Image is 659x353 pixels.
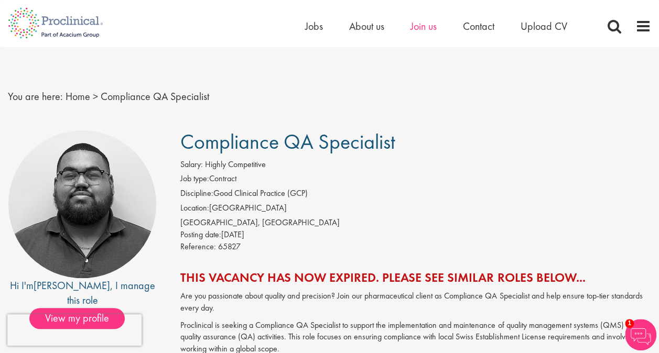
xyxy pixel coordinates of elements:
[180,217,651,229] div: [GEOGRAPHIC_DATA], [GEOGRAPHIC_DATA]
[463,19,494,33] a: Contact
[625,319,656,350] img: Chatbot
[180,229,221,240] span: Posting date:
[180,241,216,253] label: Reference:
[8,130,156,278] img: imeage of recruiter Ashley Bennett
[410,19,437,33] a: Join us
[34,279,110,292] a: [PERSON_NAME]
[180,202,209,214] label: Location:
[180,202,651,217] li: [GEOGRAPHIC_DATA]
[66,90,90,103] a: breadcrumb link
[180,173,209,185] label: Job type:
[8,278,157,308] div: Hi I'm , I manage this role
[180,271,651,284] h2: This vacancy has now expired. Please see similar roles below...
[305,19,323,33] a: Jobs
[101,90,209,103] span: Compliance QA Specialist
[93,90,98,103] span: >
[180,290,651,314] p: Are you passionate about quality and precision? Join our pharmaceutical client as Compliance QA S...
[29,310,135,324] a: View my profile
[180,173,651,187] li: Contract
[29,308,125,329] span: View my profile
[218,241,241,252] span: 65827
[180,229,651,241] div: [DATE]
[625,319,634,328] span: 1
[180,128,395,155] span: Compliance QA Specialist
[7,314,142,346] iframe: reCAPTCHA
[349,19,384,33] a: About us
[180,159,203,171] label: Salary:
[205,159,266,170] span: Highly Competitive
[180,187,213,200] label: Discipline:
[521,19,567,33] a: Upload CV
[8,90,63,103] span: You are here:
[180,187,651,202] li: Good Clinical Practice (GCP)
